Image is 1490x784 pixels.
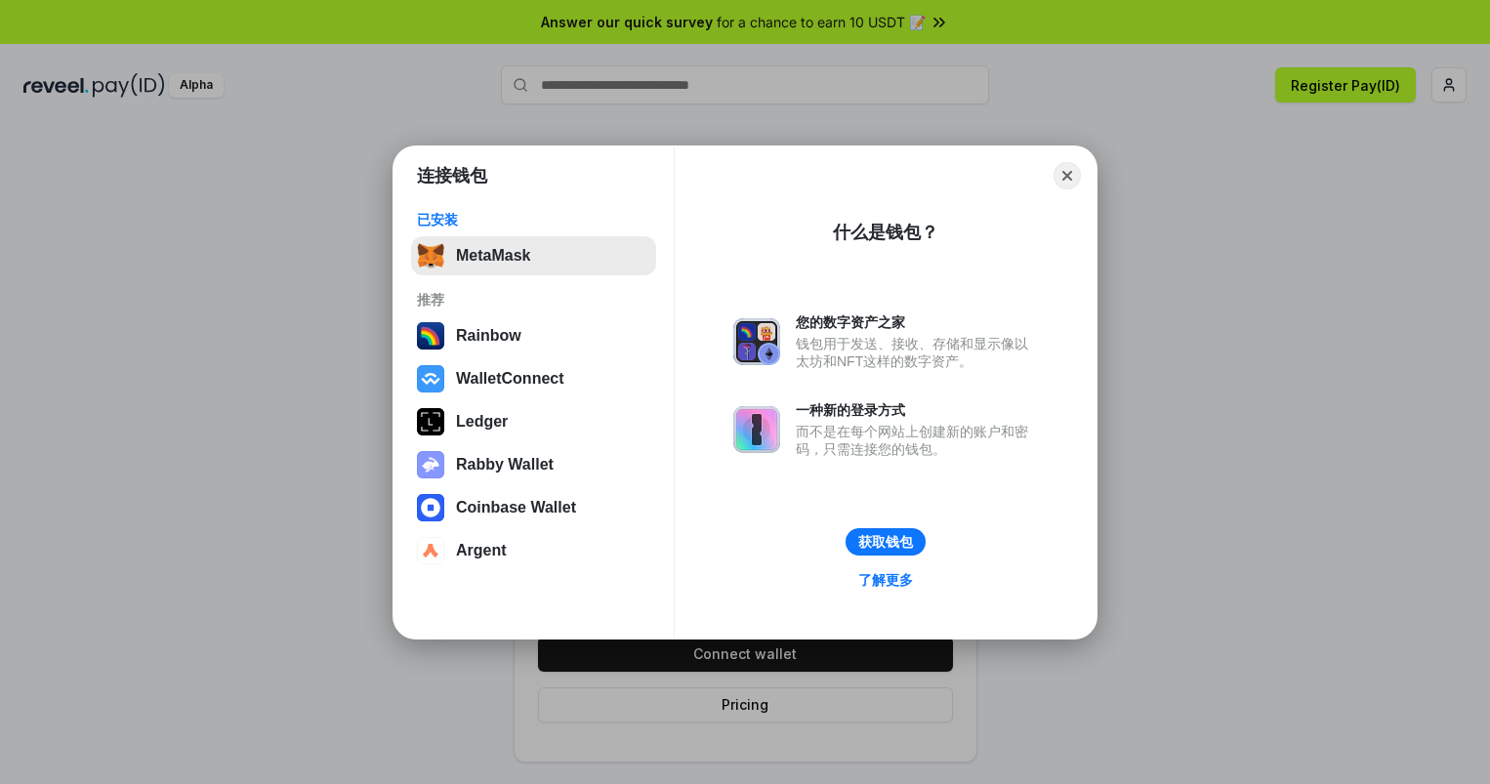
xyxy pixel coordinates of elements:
img: svg+xml,%3Csvg%20xmlns%3D%22http%3A%2F%2Fwww.w3.org%2F2000%2Fsvg%22%20fill%3D%22none%22%20viewBox... [733,318,780,365]
h1: 连接钱包 [417,164,487,187]
a: 了解更多 [847,567,925,593]
div: 推荐 [417,291,650,309]
img: svg+xml,%3Csvg%20width%3D%2228%22%20height%3D%2228%22%20viewBox%3D%220%200%2028%2028%22%20fill%3D... [417,494,444,521]
button: Argent [411,531,656,570]
div: 而不是在每个网站上创建新的账户和密码，只需连接您的钱包。 [796,423,1038,458]
div: 一种新的登录方式 [796,401,1038,419]
img: svg+xml,%3Csvg%20width%3D%22120%22%20height%3D%22120%22%20viewBox%3D%220%200%20120%20120%22%20fil... [417,322,444,350]
button: WalletConnect [411,359,656,398]
div: 钱包用于发送、接收、存储和显示像以太坊和NFT这样的数字资产。 [796,335,1038,370]
div: Rabby Wallet [456,456,554,474]
button: Rabby Wallet [411,445,656,484]
div: 您的数字资产之家 [796,313,1038,331]
img: svg+xml,%3Csvg%20xmlns%3D%22http%3A%2F%2Fwww.w3.org%2F2000%2Fsvg%22%20fill%3D%22none%22%20viewBox... [417,451,444,478]
img: svg+xml,%3Csvg%20fill%3D%22none%22%20height%3D%2233%22%20viewBox%3D%220%200%2035%2033%22%20width%... [417,242,444,269]
div: 了解更多 [858,571,913,589]
img: svg+xml,%3Csvg%20width%3D%2228%22%20height%3D%2228%22%20viewBox%3D%220%200%2028%2028%22%20fill%3D... [417,537,444,564]
button: 获取钱包 [846,528,926,556]
div: WalletConnect [456,370,564,388]
button: Close [1054,162,1081,189]
div: MetaMask [456,247,530,265]
img: svg+xml,%3Csvg%20width%3D%2228%22%20height%3D%2228%22%20viewBox%3D%220%200%2028%2028%22%20fill%3D... [417,365,444,392]
div: Rainbow [456,327,521,345]
div: 已安装 [417,211,650,228]
button: Coinbase Wallet [411,488,656,527]
div: 获取钱包 [858,533,913,551]
div: Ledger [456,413,508,431]
img: svg+xml,%3Csvg%20xmlns%3D%22http%3A%2F%2Fwww.w3.org%2F2000%2Fsvg%22%20fill%3D%22none%22%20viewBox... [733,406,780,453]
button: Ledger [411,402,656,441]
div: Coinbase Wallet [456,499,576,516]
div: 什么是钱包？ [833,221,938,244]
img: svg+xml,%3Csvg%20xmlns%3D%22http%3A%2F%2Fwww.w3.org%2F2000%2Fsvg%22%20width%3D%2228%22%20height%3... [417,408,444,435]
div: Argent [456,542,507,559]
button: Rainbow [411,316,656,355]
button: MetaMask [411,236,656,275]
